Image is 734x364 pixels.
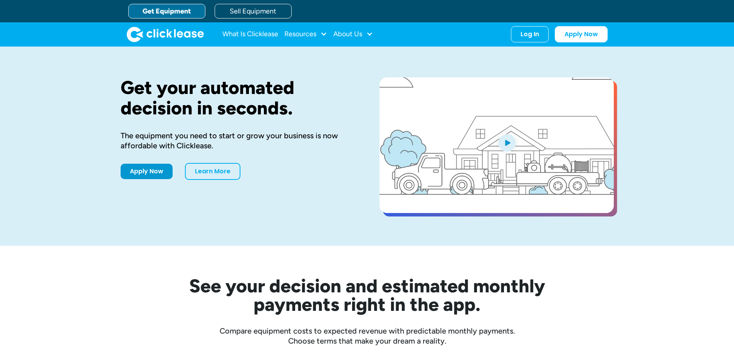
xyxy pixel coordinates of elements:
[151,277,583,314] h2: See your decision and estimated monthly payments right in the app.
[127,27,204,42] img: Clicklease logo
[380,77,614,213] a: open lightbox
[121,164,173,179] a: Apply Now
[128,4,205,18] a: Get Equipment
[121,131,355,151] div: The equipment you need to start or grow your business is now affordable with Clicklease.
[121,326,614,346] div: Compare equipment costs to expected revenue with predictable monthly payments. Choose terms that ...
[555,26,608,42] a: Apply Now
[284,27,327,42] div: Resources
[333,27,373,42] div: About Us
[497,132,517,153] img: Blue play button logo on a light blue circular background
[521,30,539,38] div: Log In
[222,27,278,42] a: What Is Clicklease
[215,4,292,18] a: Sell Equipment
[127,27,204,42] a: home
[121,77,355,118] h1: Get your automated decision in seconds.
[185,163,240,180] a: Learn More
